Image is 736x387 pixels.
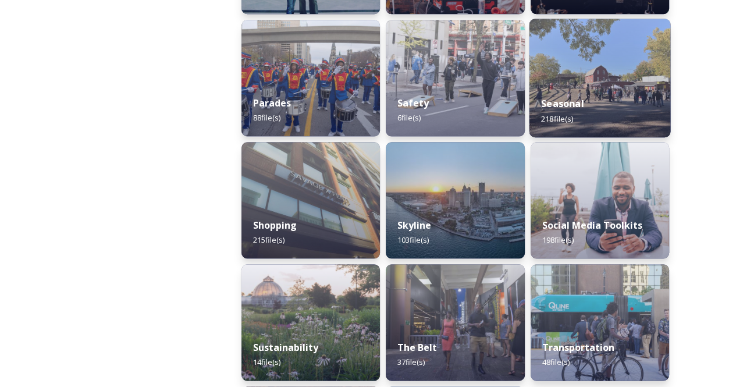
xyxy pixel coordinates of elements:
img: QLine_Bill-Bowen_5507-2.jpeg [531,264,669,381]
span: 37 file(s) [397,357,425,367]
span: 198 file(s) [542,235,574,245]
span: 88 file(s) [253,112,280,123]
strong: Sustainability [253,341,318,354]
strong: Social Media Toolkits [542,219,642,232]
img: 90557b6c-0b62-448f-b28c-3e7395427b66.jpg [386,264,524,381]
img: d8268b2e-af73-4047-a747-1e9a83cc24c4.jpg [241,20,380,136]
img: e91d0ad6-e020-4ad7-a29e-75c491b4880f.jpg [241,142,380,258]
img: 5cfe837b-42d2-4f07-949b-1daddc3a824e.jpg [386,20,524,136]
strong: Safety [397,97,429,109]
img: RIVERWALK%2520CONTENT%2520EDIT-15-PhotoCredit-Justin_Milhouse-UsageExpires_Oct-2024.jpg [531,142,669,258]
strong: Skyline [397,219,431,232]
span: 218 file(s) [541,113,573,123]
span: 48 file(s) [542,357,570,367]
img: 1c183ad6-ea5d-43bf-8d64-8aacebe3bb37.jpg [386,142,524,258]
span: 14 file(s) [253,357,280,367]
strong: Transportation [542,341,614,354]
strong: Seasonal [541,97,584,110]
strong: The Belt [397,341,437,354]
span: 6 file(s) [397,112,421,123]
img: Oudolf_6-22-2022-3186%2520copy.jpg [241,264,380,381]
img: 4423d9b81027f9a47bd28d212e5a5273a11b6f41845817bbb6cd5dd12e8cc4e8.jpg [529,19,670,137]
span: 103 file(s) [397,235,429,245]
span: 215 file(s) [253,235,285,245]
strong: Parades [253,97,291,109]
strong: Shopping [253,219,297,232]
